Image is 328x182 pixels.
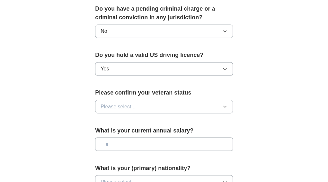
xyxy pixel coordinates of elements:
button: Yes [95,62,233,76]
span: Yes [101,65,109,73]
label: What is your (primary) nationality? [95,164,233,172]
label: Please confirm your veteran status [95,88,233,97]
label: What is your current annual salary? [95,126,233,135]
span: No [101,27,107,35]
span: Please select... [101,103,136,110]
label: Do you have a pending criminal charge or a criminal conviction in any jurisdiction? [95,5,233,22]
label: Do you hold a valid US driving licence? [95,51,233,59]
button: No [95,24,233,38]
button: Please select... [95,100,233,113]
